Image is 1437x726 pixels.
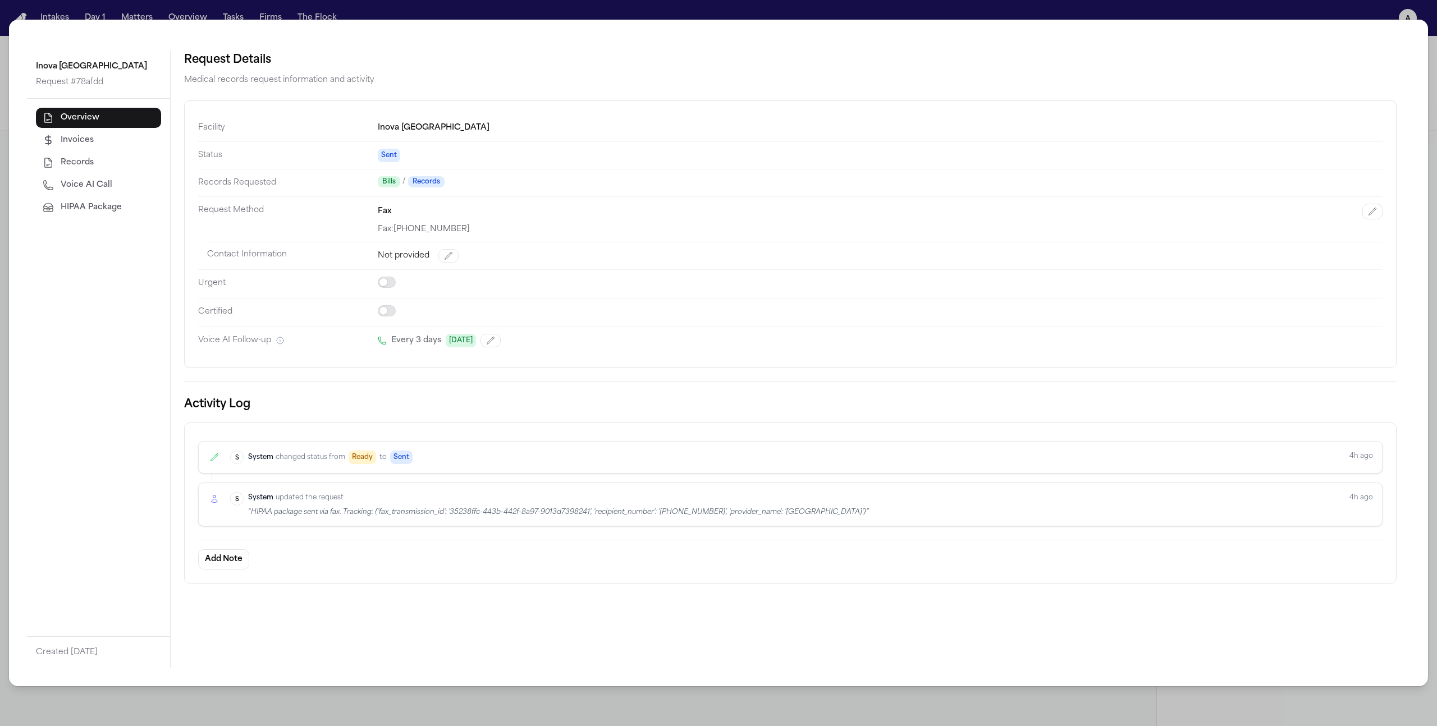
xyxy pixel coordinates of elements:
[36,645,161,659] p: Created [DATE]
[1349,492,1373,517] time: Sep 2, 2025, 11:18 AM
[378,149,400,162] span: Sent
[198,269,378,298] dt: Urgent
[248,492,869,503] div: updated the request
[408,176,445,187] span: Records
[276,451,413,464] span: changed status from to
[61,135,94,146] span: Invoices
[61,202,122,213] span: HIPAA Package
[207,242,378,269] dt: Contact Information
[248,452,273,463] span: System
[248,492,273,503] span: System
[36,175,161,195] button: Voice AI Call
[198,169,378,196] dt: Records Requested
[198,196,378,242] dt: Request Method
[61,157,94,168] span: Records
[198,327,378,354] dt: Voice AI Follow-up
[391,334,441,347] p: Every 3 days
[36,60,161,73] p: Inova [GEOGRAPHIC_DATA]
[61,180,112,191] span: Voice AI Call
[402,176,406,187] span: /
[378,224,1383,235] div: Fax: [PHONE_NUMBER]
[1349,451,1373,464] time: Sep 2, 2025, 11:18 AM
[198,141,378,169] dt: Status
[248,508,869,517] div: “ HIPAA package sent via fax. Tracking: {'fax_transmission_id': '35238ffc-443b-442f-8a97-9013d739...
[235,454,239,461] text: S
[198,114,378,141] dt: Facility
[378,114,1383,141] dd: Inova [GEOGRAPHIC_DATA]
[378,176,400,187] span: Bills
[61,112,99,123] span: Overview
[349,451,376,464] span: Ready
[198,298,378,327] dt: Certified
[235,496,239,503] text: S
[36,130,161,150] button: Invoices
[390,451,413,464] span: Sent
[198,549,249,569] button: Add Note
[378,250,429,261] span: Not provided
[36,197,161,218] button: HIPAA Package
[184,73,1397,87] p: Medical records request information and activity
[36,153,161,173] button: Records
[446,334,476,347] span: [DATE]
[184,396,1397,413] h3: Activity Log
[36,76,161,89] p: Request # 78afdd
[184,51,1397,69] h2: Request Details
[36,108,161,128] button: Overview
[378,205,392,218] span: Fax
